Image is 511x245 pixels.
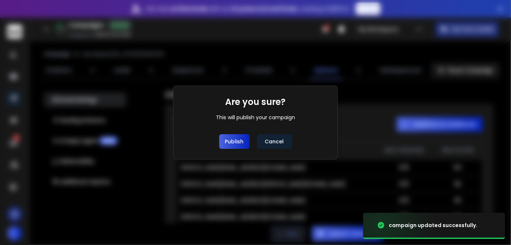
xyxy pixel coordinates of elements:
[219,134,250,149] button: Publish
[225,96,286,108] h1: Are you sure?
[389,222,477,229] div: campaign updated successfully.
[216,114,295,121] div: This will publish your campaign
[257,134,292,149] button: Cancel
